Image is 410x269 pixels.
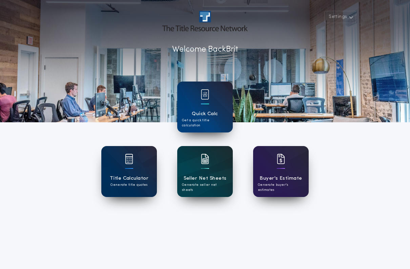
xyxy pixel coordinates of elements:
img: card icon [125,154,133,164]
p: Generate title quotes [110,182,147,187]
h1: Seller Net Sheets [184,175,227,182]
h1: Quick Calc [192,110,218,118]
img: account-logo [162,11,248,31]
p: Get a quick title calculation [182,118,228,128]
img: card icon [201,89,209,100]
h1: Title Calculator [110,175,148,182]
p: Welcome Back Brit [172,43,238,56]
a: card iconSeller Net SheetsGenerate seller net sheets [177,146,233,197]
h1: Buyer's Estimate [260,175,302,182]
a: card iconBuyer's EstimateGenerate buyer's estimates [253,146,309,197]
button: Settings [324,11,356,23]
img: card icon [201,154,209,164]
img: card icon [277,154,285,164]
a: card iconQuick CalcGet a quick title calculation [177,82,233,132]
p: Generate buyer's estimates [258,182,304,193]
p: Generate seller net sheets [182,182,228,193]
a: card iconTitle CalculatorGenerate title quotes [101,146,157,197]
